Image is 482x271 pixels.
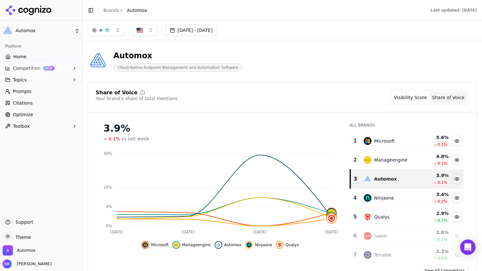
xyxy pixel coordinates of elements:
img: qualys [327,214,336,223]
button: Topics [3,75,80,85]
div: Share of Voice [96,90,138,95]
div: 2 [353,156,357,164]
img: Maddie Regis [3,259,12,268]
img: ninjaone [246,242,252,248]
tr: 6ivantiIvanti2.6%0.2%Show ivanti data [350,227,464,246]
div: 3 [353,175,357,183]
span: Cloud-Native Endpoint Management and Automation Software [113,63,242,72]
a: Prompts [3,86,80,97]
div: Your brand’s share of total mentions [96,95,178,102]
span: 0.2 % [438,237,448,242]
span: Citations [13,100,33,106]
img: qualys [277,242,282,248]
img: Automox [3,26,13,36]
span: 0.1 % [438,180,448,185]
img: tenable [364,251,371,259]
span: Optimize [13,111,33,118]
div: 5 [353,213,357,221]
button: Hide microsoft data [452,136,462,146]
span: Theme [13,235,31,240]
tspan: [DATE] [325,230,338,234]
div: Automox [374,176,397,182]
div: Qualys [374,214,390,220]
img: Automox [88,51,108,71]
span: Qualys [285,242,299,248]
span: vs last week [121,135,149,142]
img: ninjaone [364,194,371,202]
img: US [137,27,143,33]
div: 4 [353,194,357,202]
span: 0.1 % [438,218,448,223]
img: automox [216,242,221,248]
tr: 3automoxAutomox3.9%0.1%Hide automox data [350,170,464,189]
span: Automox [15,28,72,34]
div: Platform [3,41,80,51]
div: Last updated: [DATE] [430,8,477,13]
span: Microsoft [151,242,169,248]
div: Automox [113,51,242,61]
a: Home [3,51,80,62]
div: 4.8 % [420,153,448,160]
img: automox [364,175,371,183]
div: Tenable [374,252,391,258]
button: Hide qualys data [452,212,462,222]
button: Hide automox data [452,174,462,184]
button: Hide manageengine data [452,155,462,165]
tr: 5qualysQualys2.9%0.1%Hide qualys data [350,208,464,227]
button: Hide qualys data [276,241,299,249]
tspan: 0% [106,224,112,228]
span: Topics [13,77,27,83]
img: manageengine [327,209,336,218]
button: Visibility Score [392,92,429,103]
span: Prompts [13,88,32,95]
span: 0.1 % [438,161,448,166]
span: Automox [127,7,147,14]
span: 0.1 % [438,256,448,261]
img: Automox [3,245,13,256]
div: 2.6 % [420,229,448,236]
span: Support [13,219,33,225]
button: Open organization switcher [3,245,35,256]
tspan: [DATE] [110,230,123,234]
div: Ivanti [374,233,387,239]
tspan: 8% [106,204,112,209]
tr: 7tenableTenable2.3%0.1%Show tenable data [350,246,464,265]
div: Microsoft [374,138,395,144]
img: manageengine [174,242,179,248]
div: Open Intercom Messenger [460,239,476,255]
div: 1 [353,137,357,145]
button: Toolbox [3,121,80,131]
span: 0.1 % [438,142,448,147]
button: Hide manageengine data [172,241,211,249]
tr: 4ninjaoneNinjaone3.4%0.2%Hide ninjaone data [350,189,464,208]
button: Show ivanti data [452,231,462,241]
div: 3.9 % [103,123,337,134]
span: Ninjaone [255,242,272,248]
span: 0.2 % [438,199,448,204]
a: Citations [3,98,80,108]
span: Manageengine [182,242,211,248]
tspan: 30% [103,151,112,156]
button: Hide ninjaone data [245,241,272,249]
img: microsoft [143,242,148,248]
span: [PERSON_NAME] [14,261,52,267]
button: Open user button [3,259,52,268]
div: 7 [353,251,357,259]
img: automox [327,212,336,221]
tr: 2manageengineManageengine4.8%0.1%Hide manageengine data [350,151,464,170]
a: Optimize [3,109,80,120]
button: CompetitionNEW [3,63,80,73]
button: Hide microsoft data [141,241,169,249]
a: Brands [103,8,119,13]
span: Toolbox [13,123,30,129]
span: 0.1% [109,135,120,142]
tspan: 16% [103,185,112,190]
img: microsoft [364,137,371,145]
div: Manageengine [374,157,407,163]
tspan: [DATE] [253,230,266,234]
div: 3.4 % [420,191,448,198]
button: Hide automox data [215,241,242,249]
span: Competition [13,65,41,71]
span: NEW [43,66,55,70]
button: Show tenable data [452,250,462,260]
